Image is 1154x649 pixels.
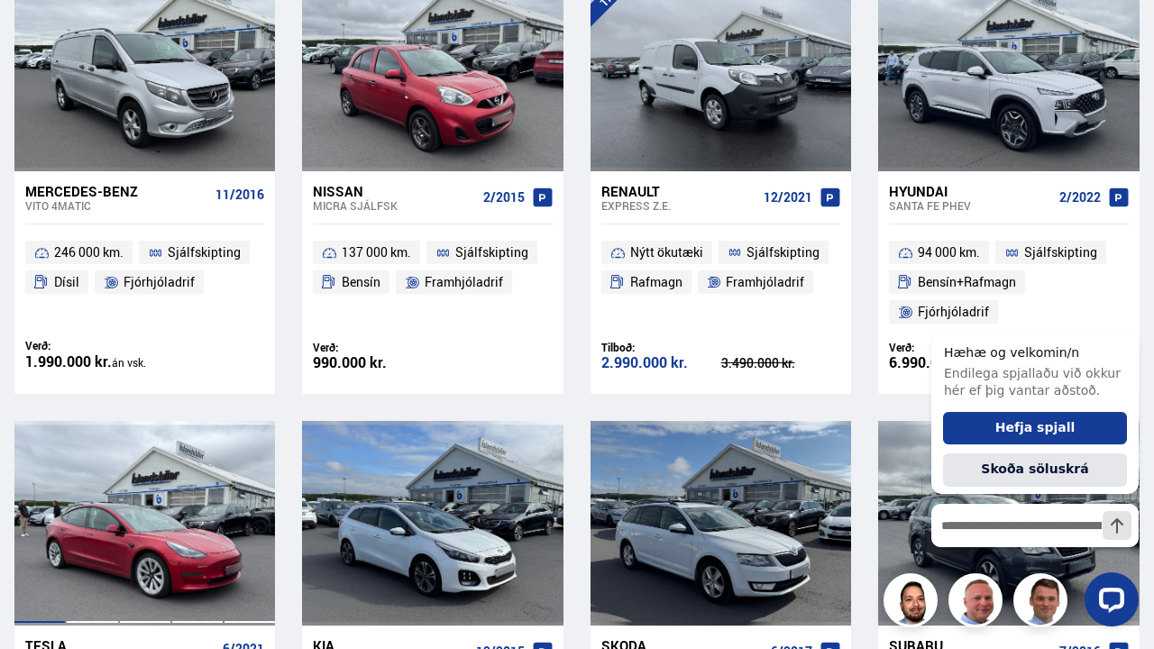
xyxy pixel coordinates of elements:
span: Sjálfskipting [1024,242,1097,263]
span: Framhjóladrif [726,271,804,293]
a: Nissan Micra SJÁLFSK 2/2015 137 000 km. Sjálfskipting Bensín Framhjóladrif Verð: 990.000 kr. [302,171,563,394]
div: Mercedes-Benz [25,183,208,199]
span: 12/2021 [764,190,812,205]
div: 2.990.000 kr. [601,355,721,370]
a: Renault Express Z.E. 12/2021 Nýtt ökutæki Sjálfskipting Rafmagn Framhjóladrif Tilboð: 2.990.000 k... [591,171,851,394]
div: Verð: [889,341,1009,354]
span: 246 000 km. [54,242,124,263]
span: Dísil [54,271,79,293]
a: Mercedes-Benz Vito 4MATIC 11/2016 246 000 km. Sjálfskipting Dísil Fjórhjóladrif Verð: 1.990.000 k... [14,171,275,394]
div: Verð: [313,341,433,354]
span: 2/2022 [1059,190,1101,205]
div: Renault [601,183,756,199]
div: 3.490.000 kr. [721,357,841,370]
span: 2/2015 [483,190,525,205]
span: Rafmagn [630,271,682,293]
span: Sjálfskipting [455,242,528,263]
span: 137 000 km. [342,242,411,263]
div: Express Z.E. [601,199,756,212]
span: 94 000 km. [918,242,980,263]
span: Sjálfskipting [746,242,820,263]
div: Tilboð: [601,341,721,354]
span: Fjórhjóladrif [124,271,195,293]
span: án vsk. [112,355,146,370]
div: Nissan [313,183,475,199]
a: Hyundai Santa Fe PHEV 2/2022 94 000 km. Sjálfskipting Bensín+Rafmagn Fjórhjóladrif Verð: 6.990.00... [878,171,1139,394]
span: 11/2016 [215,187,264,202]
div: Verð: [25,339,158,352]
div: 990.000 kr. [313,355,433,370]
span: Bensín [342,271,380,293]
iframe: LiveChat chat widget [917,299,1146,641]
span: Sjálfskipting [168,242,241,263]
span: Nýtt ökutæki [630,242,703,263]
div: Vito 4MATIC [25,199,208,212]
div: 1.990.000 kr. [25,354,158,370]
span: Bensín+Rafmagn [918,271,1016,293]
div: Hyundai [889,183,1051,199]
span: Framhjóladrif [425,271,503,293]
div: Santa Fe PHEV [889,199,1051,212]
div: 6.990.000 kr. [889,355,1009,370]
img: nhp88E3Fdnt1Opn2.png [886,576,940,630]
div: Micra SJÁLFSK [313,199,475,212]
